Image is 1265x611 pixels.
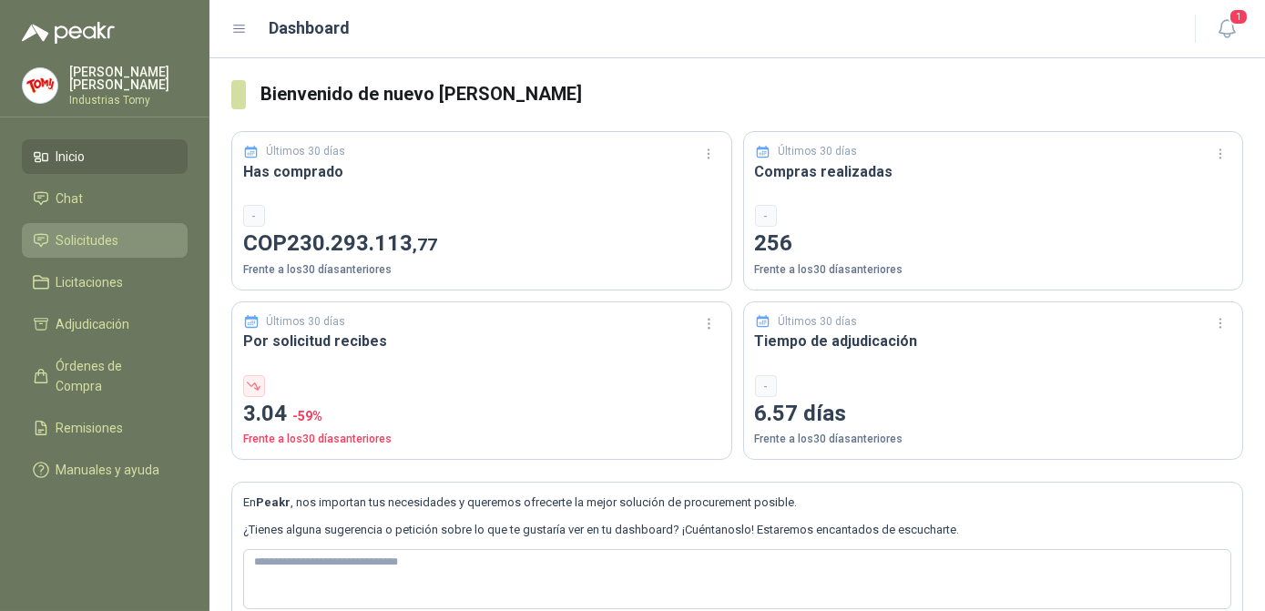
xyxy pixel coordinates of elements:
[22,265,188,300] a: Licitaciones
[56,147,86,167] span: Inicio
[1229,8,1249,25] span: 1
[413,234,437,255] span: ,77
[256,495,291,509] b: Peakr
[243,227,720,261] p: COP
[267,313,346,331] p: Últimos 30 días
[22,22,115,44] img: Logo peakr
[243,205,265,227] div: -
[56,230,119,250] span: Solicitudes
[270,15,351,41] h1: Dashboard
[778,313,857,331] p: Últimos 30 días
[267,143,346,160] p: Últimos 30 días
[56,314,130,334] span: Adjudicación
[243,160,720,183] h3: Has comprado
[23,68,57,103] img: Company Logo
[56,272,124,292] span: Licitaciones
[243,431,720,448] p: Frente a los 30 días anteriores
[22,139,188,174] a: Inicio
[22,181,188,216] a: Chat
[755,261,1232,279] p: Frente a los 30 días anteriores
[22,453,188,487] a: Manuales y ayuda
[22,307,188,341] a: Adjudicación
[243,494,1231,512] p: En , nos importan tus necesidades y queremos ofrecerte la mejor solución de procurement posible.
[778,143,857,160] p: Últimos 30 días
[243,397,720,432] p: 3.04
[260,80,1243,108] h3: Bienvenido de nuevo [PERSON_NAME]
[755,375,777,397] div: -
[755,160,1232,183] h3: Compras realizadas
[755,431,1232,448] p: Frente a los 30 días anteriores
[243,521,1231,539] p: ¿Tienes alguna sugerencia o petición sobre lo que te gustaría ver en tu dashboard? ¡Cuéntanoslo! ...
[22,411,188,445] a: Remisiones
[69,95,188,106] p: Industrias Tomy
[22,223,188,258] a: Solicitudes
[292,409,322,423] span: -59 %
[755,397,1232,432] p: 6.57 días
[69,66,188,91] p: [PERSON_NAME] [PERSON_NAME]
[1210,13,1243,46] button: 1
[22,349,188,403] a: Órdenes de Compra
[287,230,437,256] span: 230.293.113
[56,418,124,438] span: Remisiones
[56,188,84,209] span: Chat
[243,330,720,352] h3: Por solicitud recibes
[243,261,720,279] p: Frente a los 30 días anteriores
[755,205,777,227] div: -
[755,227,1232,261] p: 256
[755,330,1232,352] h3: Tiempo de adjudicación
[56,356,170,396] span: Órdenes de Compra
[56,460,160,480] span: Manuales y ayuda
